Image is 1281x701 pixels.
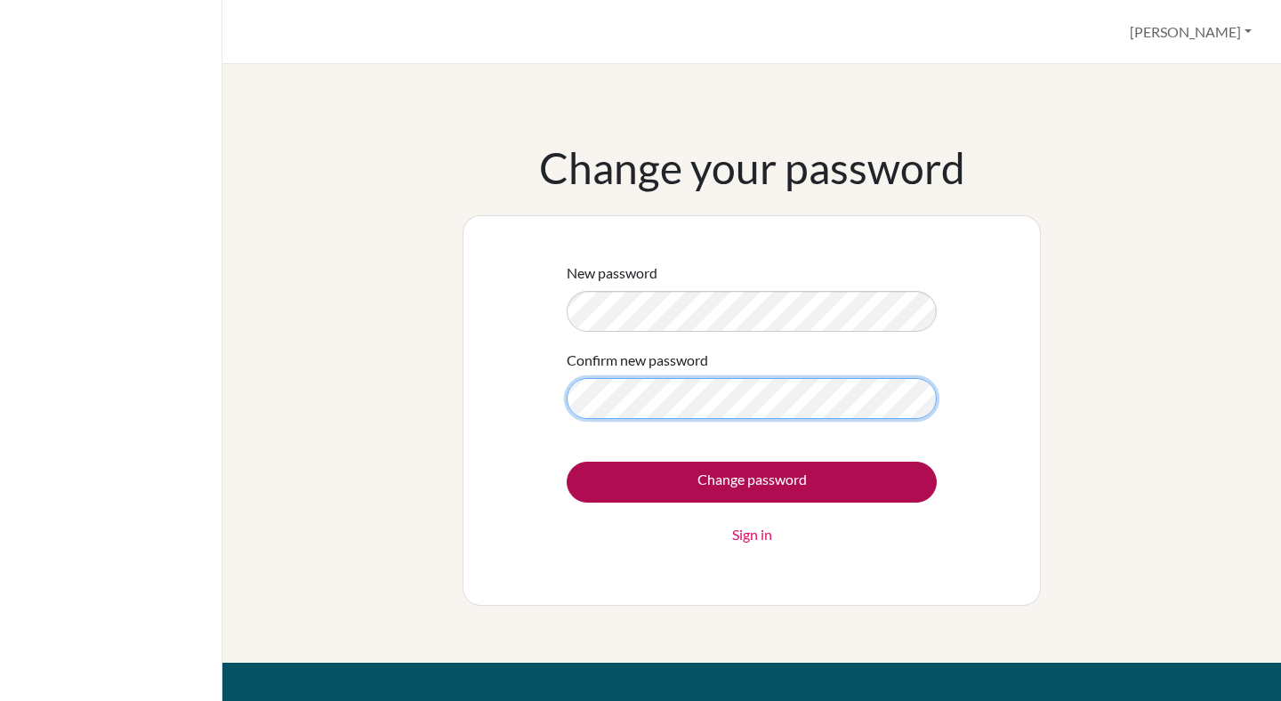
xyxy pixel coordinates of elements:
[567,262,657,284] label: New password
[539,142,965,194] h1: Change your password
[567,350,708,371] label: Confirm new password
[1122,15,1260,49] button: [PERSON_NAME]
[567,462,937,503] input: Change password
[732,524,772,545] a: Sign in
